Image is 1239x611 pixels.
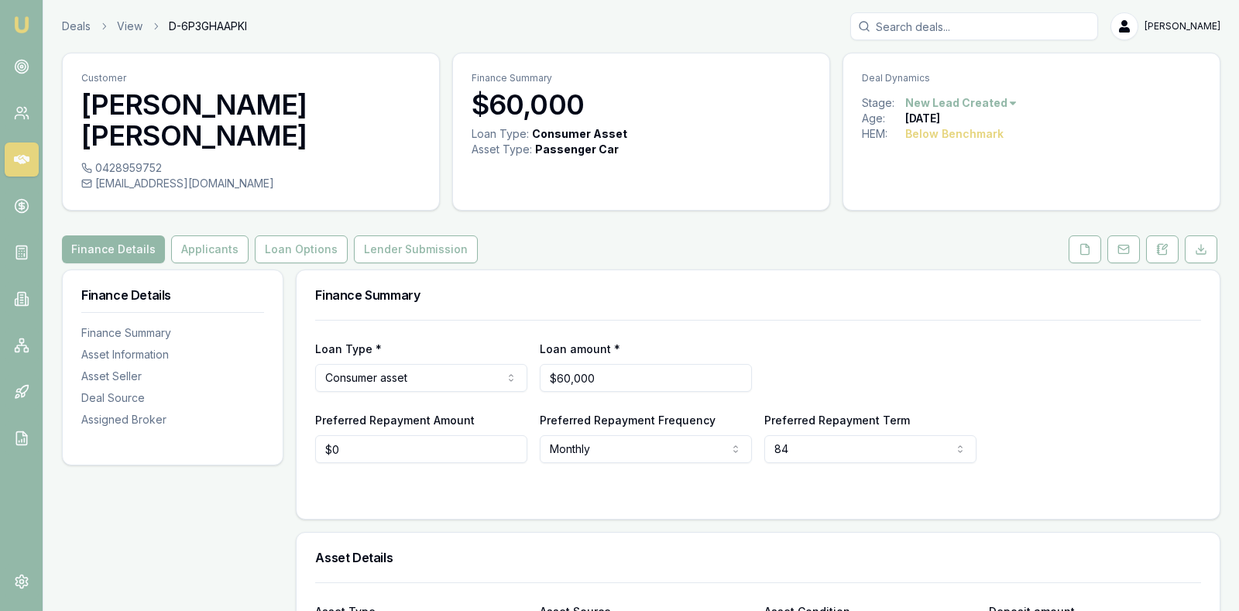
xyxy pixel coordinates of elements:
[168,235,252,263] a: Applicants
[354,235,478,263] button: Lender Submission
[862,72,1201,84] p: Deal Dynamics
[540,414,716,427] label: Preferred Repayment Frequency
[862,126,905,142] div: HEM:
[472,89,811,120] h3: $60,000
[315,289,1201,301] h3: Finance Summary
[472,126,529,142] div: Loan Type:
[905,111,940,126] div: [DATE]
[315,435,527,463] input: $
[81,160,420,176] div: 0428959752
[81,176,420,191] div: [EMAIL_ADDRESS][DOMAIN_NAME]
[171,235,249,263] button: Applicants
[905,126,1004,142] div: Below Benchmark
[535,142,619,157] div: Passenger Car
[540,342,620,355] label: Loan amount *
[472,72,811,84] p: Finance Summary
[169,19,247,34] span: D-6P3GHAAPKI
[81,369,264,384] div: Asset Seller
[62,19,247,34] nav: breadcrumb
[540,364,752,392] input: $
[81,289,264,301] h3: Finance Details
[315,414,475,427] label: Preferred Repayment Amount
[117,19,142,34] a: View
[252,235,351,263] a: Loan Options
[81,390,264,406] div: Deal Source
[905,95,1018,111] button: New Lead Created
[255,235,348,263] button: Loan Options
[62,235,168,263] a: Finance Details
[12,15,31,34] img: emu-icon-u.png
[351,235,481,263] a: Lender Submission
[62,235,165,263] button: Finance Details
[315,551,1201,564] h3: Asset Details
[81,347,264,362] div: Asset Information
[81,72,420,84] p: Customer
[850,12,1098,40] input: Search deals
[862,95,905,111] div: Stage:
[81,325,264,341] div: Finance Summary
[1145,20,1220,33] span: [PERSON_NAME]
[81,89,420,151] h3: [PERSON_NAME] [PERSON_NAME]
[764,414,910,427] label: Preferred Repayment Term
[532,126,627,142] div: Consumer Asset
[315,342,382,355] label: Loan Type *
[81,412,264,427] div: Assigned Broker
[472,142,532,157] div: Asset Type :
[62,19,91,34] a: Deals
[862,111,905,126] div: Age:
